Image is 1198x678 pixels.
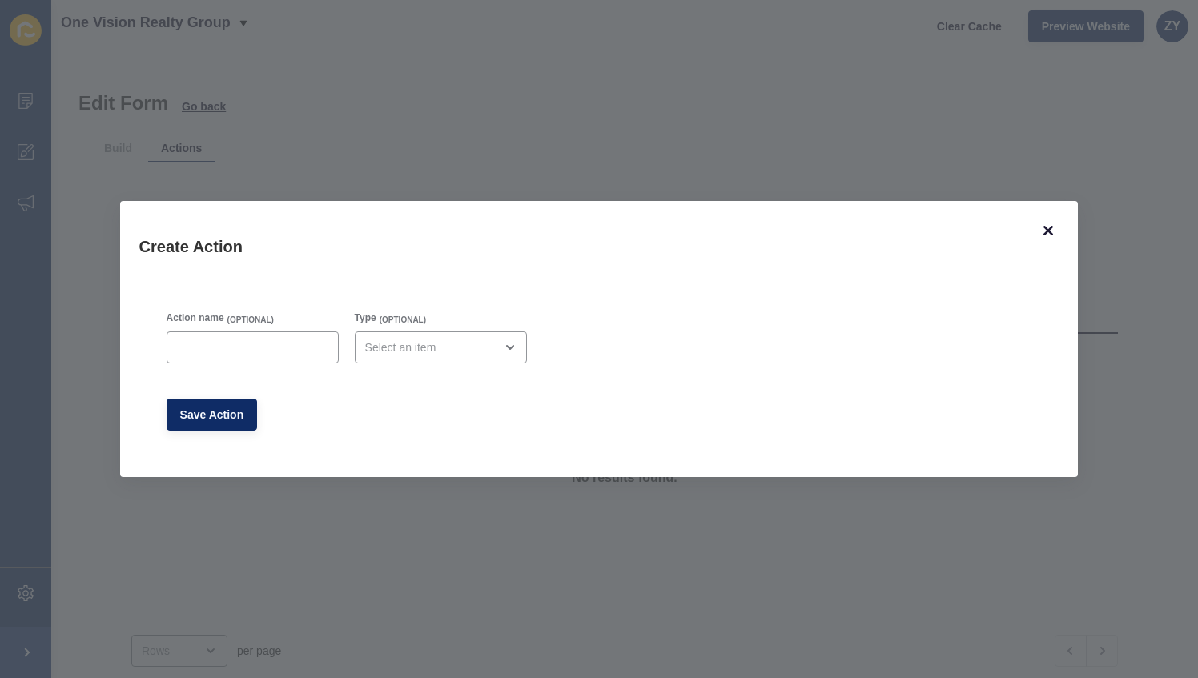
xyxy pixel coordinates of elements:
[167,311,224,324] label: Action name
[139,236,1019,257] h1: Create Action
[380,315,426,326] span: (OPTIONAL)
[227,315,274,326] span: (OPTIONAL)
[355,311,376,324] label: Type
[180,407,244,423] span: Save Action
[167,399,258,431] button: Save Action
[355,331,527,363] div: open menu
